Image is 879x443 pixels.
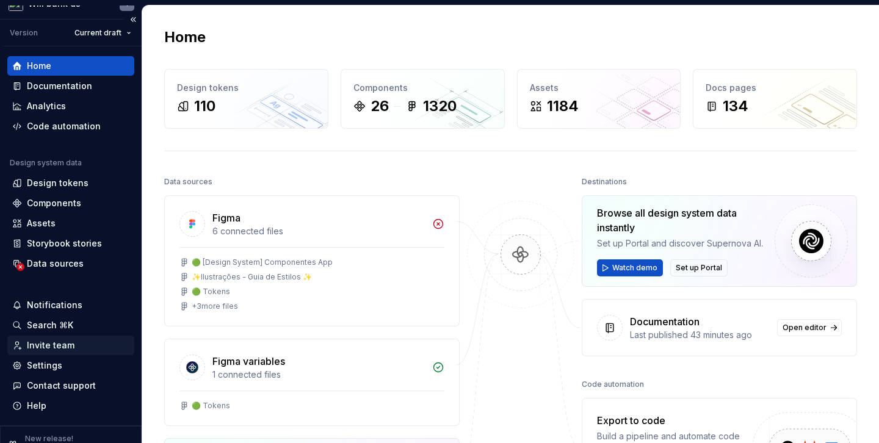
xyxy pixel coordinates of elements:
div: Design tokens [27,177,89,189]
a: Storybook stories [7,234,134,253]
button: Watch demo [597,259,663,276]
a: Invite team [7,336,134,355]
div: Notifications [27,299,82,311]
a: Design tokens [7,173,134,193]
div: Code automation [27,120,101,132]
a: Figma variables1 connected files🟢 Tokens [164,339,460,426]
div: Settings [27,359,62,372]
div: Assets [27,217,56,229]
div: Destinations [582,173,627,190]
div: Components [27,197,81,209]
div: 1320 [423,96,457,116]
button: Contact support [7,376,134,395]
div: Version [10,28,38,38]
a: Assets1184 [517,69,681,129]
div: Analytics [27,100,66,112]
a: Docs pages134 [693,69,857,129]
a: Home [7,56,134,76]
a: Figma6 connected files🟢 [Design System] Componentes App✨Ilustrações - Guia de Estilos ✨🟢 Tokens+3... [164,195,460,326]
button: Search ⌘K [7,315,134,335]
a: Open editor [777,319,842,336]
div: Code automation [582,376,644,393]
div: 134 [723,96,748,116]
div: 🟢 Tokens [192,401,230,411]
div: 1184 [547,96,579,116]
div: Help [27,400,46,412]
span: Current draft [74,28,121,38]
div: + 3 more files [192,301,238,311]
div: Figma [212,211,241,225]
div: Data sources [27,258,84,270]
div: Storybook stories [27,237,102,250]
button: Set up Portal [670,259,728,276]
div: 6 connected files [212,225,425,237]
a: Data sources [7,254,134,273]
div: 🟢 [Design System] Componentes App [192,258,333,267]
div: 🟢 Tokens [192,287,230,297]
a: Components261320 [341,69,505,129]
div: 26 [371,96,389,116]
div: Docs pages [706,82,844,94]
span: Watch demo [612,263,657,273]
div: Set up Portal and discover Supernova AI. [597,237,765,250]
a: Code automation [7,117,134,136]
div: 110 [194,96,215,116]
a: Analytics [7,96,134,116]
span: Open editor [783,323,827,333]
div: Design system data [10,158,82,168]
span: Set up Portal [676,263,722,273]
button: Current draft [69,24,137,41]
button: Notifications [7,295,134,315]
div: Components [353,82,492,94]
div: Search ⌘K [27,319,73,331]
div: Figma variables [212,354,285,369]
a: Assets [7,214,134,233]
a: Settings [7,356,134,375]
div: Assets [530,82,668,94]
div: Documentation [630,314,700,329]
div: Export to code [597,413,754,428]
div: Invite team [27,339,74,351]
button: Help [7,396,134,416]
div: Data sources [164,173,212,190]
a: Documentation [7,76,134,96]
div: 1 connected files [212,369,425,381]
div: Browse all design system data instantly [597,206,765,235]
a: Components [7,193,134,213]
div: Last published 43 minutes ago [630,329,770,341]
div: Contact support [27,380,96,392]
div: Design tokens [177,82,316,94]
button: Collapse sidebar [125,11,142,28]
div: Home [27,60,51,72]
div: Documentation [27,80,92,92]
a: Design tokens110 [164,69,328,129]
h2: Home [164,27,206,47]
div: ✨Ilustrações - Guia de Estilos ✨ [192,272,312,282]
